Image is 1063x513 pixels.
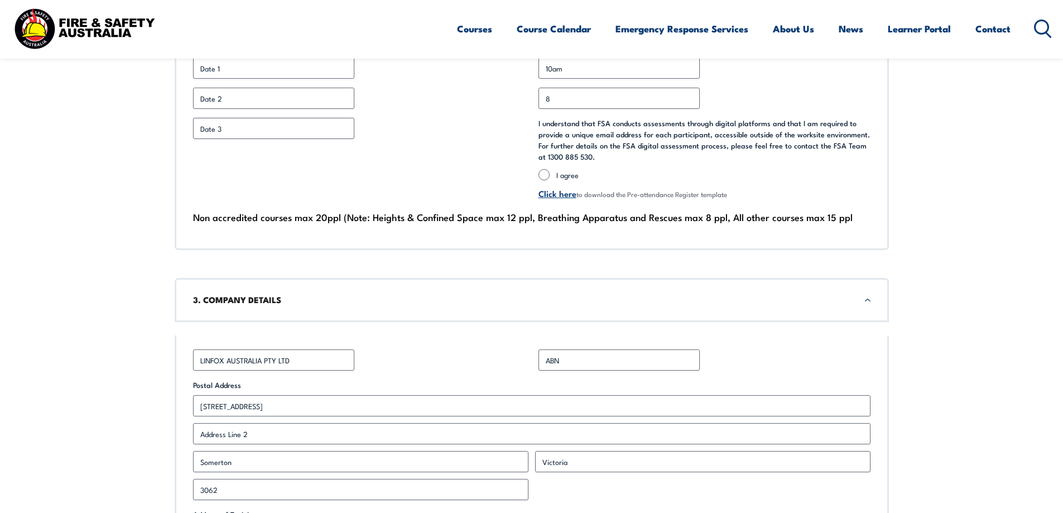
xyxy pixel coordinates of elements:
[556,169,870,180] label: I agree
[538,118,870,162] legend: I understand that FSA conducts assessments through digital platforms and that I am required to pr...
[538,57,700,79] input: Requested Start Time
[193,57,354,79] input: Date 1
[773,14,814,44] a: About Us
[888,14,951,44] a: Learner Portal
[538,187,576,199] a: Click here
[193,451,528,472] input: City
[975,14,1011,44] a: Contact
[538,349,700,371] input: ABN
[538,88,700,109] input: Number of participants
[193,380,241,391] legend: Postal Address
[193,294,870,306] h3: 3. COMPANY DETAILS
[175,18,889,250] div: 2. Booking Details
[839,14,863,44] a: News
[538,187,870,200] div: to download the Pre-attendance Register template
[517,14,591,44] a: Course Calendar
[535,451,870,472] input: State
[193,118,354,139] input: Date 3
[175,278,889,322] div: 3. COMPANY DETAILS
[193,88,354,109] input: Date 2
[193,479,528,500] input: Postcode
[193,349,354,371] input: Company name
[193,209,870,226] div: Non accredited courses max 20ppl (Note: Heights & Confined Space max 12 ppl, Breathing Apparatus ...
[457,14,492,44] a: Courses
[615,14,748,44] a: Emergency Response Services
[193,423,870,444] input: Address Line 2
[193,395,870,416] input: Street Address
